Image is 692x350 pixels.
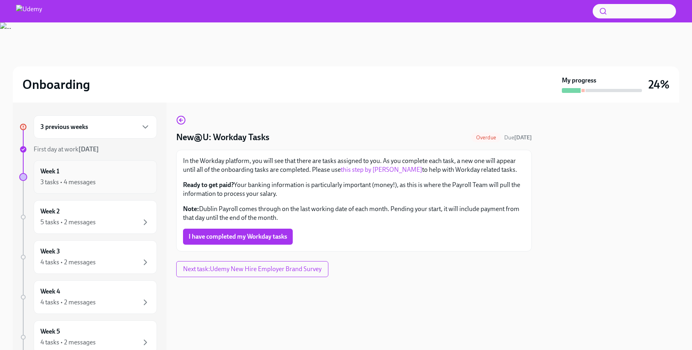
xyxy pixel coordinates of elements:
[183,181,525,198] p: Your banking information is particularly important (money!), as this is where the Payroll Team wi...
[19,240,157,274] a: Week 34 tasks • 2 messages
[176,131,270,143] h4: New@U: Workday Tasks
[183,205,525,222] p: Dublin Payroll comes through on the last working date of each month. Pending your start, it will ...
[40,247,60,256] h6: Week 3
[176,261,328,277] button: Next task:Udemy New Hire Employer Brand Survey
[34,145,99,153] span: First day at work
[40,327,60,336] h6: Week 5
[40,338,96,347] div: 4 tasks • 2 messages
[183,265,322,273] span: Next task : Udemy New Hire Employer Brand Survey
[183,229,293,245] button: I have completed my Workday tasks
[16,5,42,18] img: Udemy
[19,200,157,234] a: Week 25 tasks • 2 messages
[40,287,60,296] h6: Week 4
[78,145,99,153] strong: [DATE]
[648,77,670,92] h3: 24%
[40,178,96,187] div: 3 tasks • 4 messages
[40,298,96,307] div: 4 tasks • 2 messages
[341,166,422,173] a: this step by [PERSON_NAME]
[504,134,532,141] span: Due
[562,76,596,85] strong: My progress
[189,233,287,241] span: I have completed my Workday tasks
[183,181,234,189] strong: Ready to get paid?
[19,160,157,194] a: Week 13 tasks • 4 messages
[183,205,199,213] strong: Note:
[34,115,157,139] div: 3 previous weeks
[504,134,532,141] span: September 15th, 2025 10:00
[40,123,88,131] h6: 3 previous weeks
[471,135,501,141] span: Overdue
[40,258,96,267] div: 4 tasks • 2 messages
[19,280,157,314] a: Week 44 tasks • 2 messages
[40,218,96,227] div: 5 tasks • 2 messages
[183,157,525,174] p: In the Workday platform, you will see that there are tasks assigned to you. As you complete each ...
[22,76,90,93] h2: Onboarding
[40,167,59,176] h6: Week 1
[19,145,157,154] a: First day at work[DATE]
[514,134,532,141] strong: [DATE]
[40,207,60,216] h6: Week 2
